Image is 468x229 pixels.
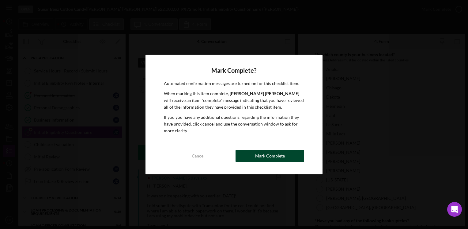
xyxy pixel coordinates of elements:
[164,80,304,87] p: Automated confirmation messages are turned on for this checklist item.
[230,91,299,96] b: [PERSON_NAME] [PERSON_NAME]
[164,90,304,111] p: When marking this item complete, will receive an item "complete" message indicating that you have...
[164,114,304,134] p: If you you have any additional questions regarding the information they have provided, click canc...
[164,150,232,162] button: Cancel
[447,202,462,217] div: Open Intercom Messenger
[255,150,285,162] div: Mark Complete
[164,67,304,74] h4: Mark Complete?
[236,150,304,162] button: Mark Complete
[192,150,205,162] div: Cancel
